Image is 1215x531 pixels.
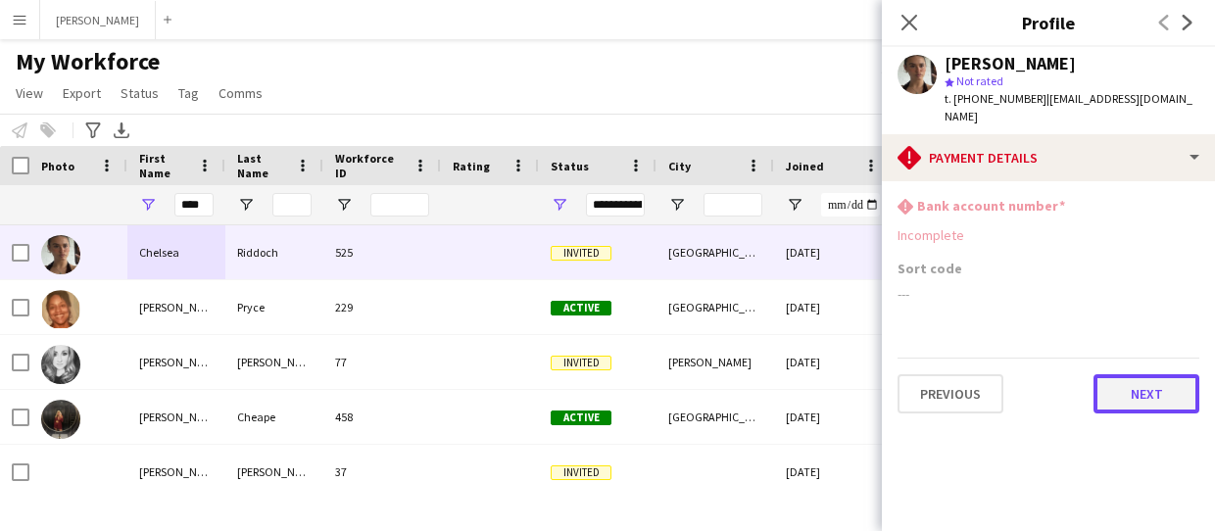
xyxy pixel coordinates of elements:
[174,193,214,217] input: First Name Filter Input
[127,280,225,334] div: [PERSON_NAME]
[81,119,105,142] app-action-btn: Advanced filters
[882,10,1215,35] h3: Profile
[551,356,611,370] span: Invited
[225,225,323,279] div: Riddoch
[225,280,323,334] div: Pryce
[55,80,109,106] a: Export
[8,80,51,106] a: View
[237,196,255,214] button: Open Filter Menu
[551,196,568,214] button: Open Filter Menu
[16,84,43,102] span: View
[127,225,225,279] div: Chelsea
[945,55,1076,72] div: [PERSON_NAME]
[898,226,1199,244] div: Incomplete
[821,193,880,217] input: Joined Filter Input
[774,390,892,444] div: [DATE]
[704,193,762,217] input: City Filter Input
[40,1,156,39] button: [PERSON_NAME]
[170,80,207,106] a: Tag
[551,465,611,480] span: Invited
[774,280,892,334] div: [DATE]
[370,193,429,217] input: Workforce ID Filter Input
[225,445,323,499] div: [PERSON_NAME]
[127,390,225,444] div: [PERSON_NAME]
[323,445,441,499] div: 37
[668,196,686,214] button: Open Filter Menu
[1093,374,1199,413] button: Next
[139,196,157,214] button: Open Filter Menu
[774,225,892,279] div: [DATE]
[237,151,288,180] span: Last Name
[453,159,490,173] span: Rating
[656,280,774,334] div: [GEOGRAPHIC_DATA], [GEOGRAPHIC_DATA]
[898,260,962,277] h3: Sort code
[178,84,199,102] span: Tag
[551,301,611,315] span: Active
[335,196,353,214] button: Open Filter Menu
[323,280,441,334] div: 229
[551,246,611,261] span: Invited
[110,119,133,142] app-action-btn: Export XLSX
[127,445,225,499] div: [PERSON_NAME]
[211,80,270,106] a: Comms
[956,73,1003,88] span: Not rated
[323,335,441,389] div: 77
[41,235,80,274] img: Chelsea Riddoch
[551,410,611,425] span: Active
[774,445,892,499] div: [DATE]
[113,80,167,106] a: Status
[882,134,1215,181] div: Payment details
[121,84,159,102] span: Status
[656,335,774,389] div: [PERSON_NAME]
[656,225,774,279] div: [GEOGRAPHIC_DATA]
[945,91,1192,123] span: | [EMAIL_ADDRESS][DOMAIN_NAME]
[41,159,74,173] span: Photo
[323,225,441,279] div: 525
[656,390,774,444] div: [GEOGRAPHIC_DATA]
[41,290,80,329] img: Michele Pryce
[219,84,263,102] span: Comms
[41,400,80,439] img: Rachel Cheape
[786,196,803,214] button: Open Filter Menu
[225,390,323,444] div: Cheape
[335,151,406,180] span: Workforce ID
[63,84,101,102] span: Export
[917,197,1065,215] h3: Bank account number
[323,390,441,444] div: 458
[786,159,824,173] span: Joined
[898,374,1003,413] button: Previous
[225,335,323,389] div: [PERSON_NAME]
[127,335,225,389] div: [PERSON_NAME]
[551,159,589,173] span: Status
[668,159,691,173] span: City
[945,91,1046,106] span: t. [PHONE_NUMBER]
[139,151,190,180] span: First Name
[16,47,160,76] span: My Workforce
[774,335,892,389] div: [DATE]
[272,193,312,217] input: Last Name Filter Input
[41,345,80,384] img: Michelle Turner
[898,285,1199,303] div: ---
